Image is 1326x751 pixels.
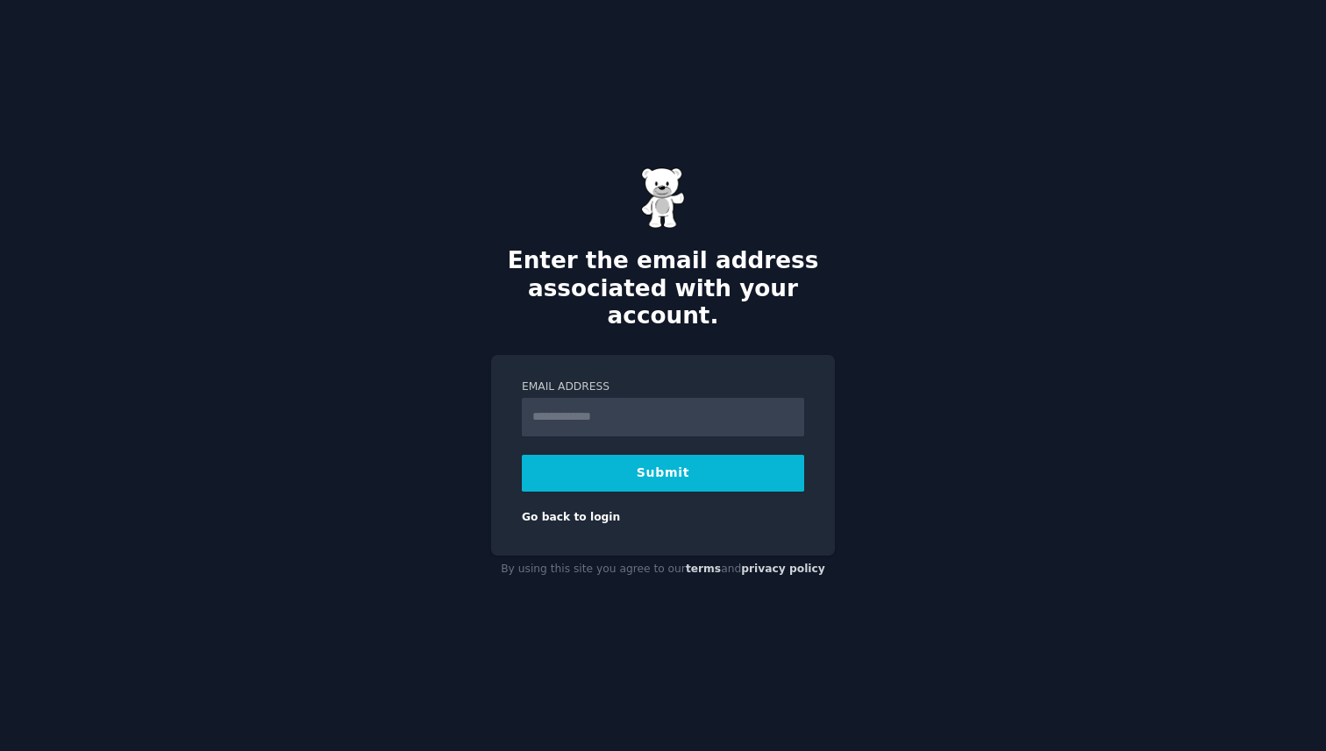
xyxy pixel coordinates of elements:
[522,455,804,492] button: Submit
[491,556,835,584] div: By using this site you agree to our and
[641,167,685,229] img: Gummy Bear
[741,563,825,575] a: privacy policy
[522,379,804,395] label: Email Address
[522,511,620,523] a: Go back to login
[491,247,835,330] h2: Enter the email address associated with your account.
[686,563,721,575] a: terms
